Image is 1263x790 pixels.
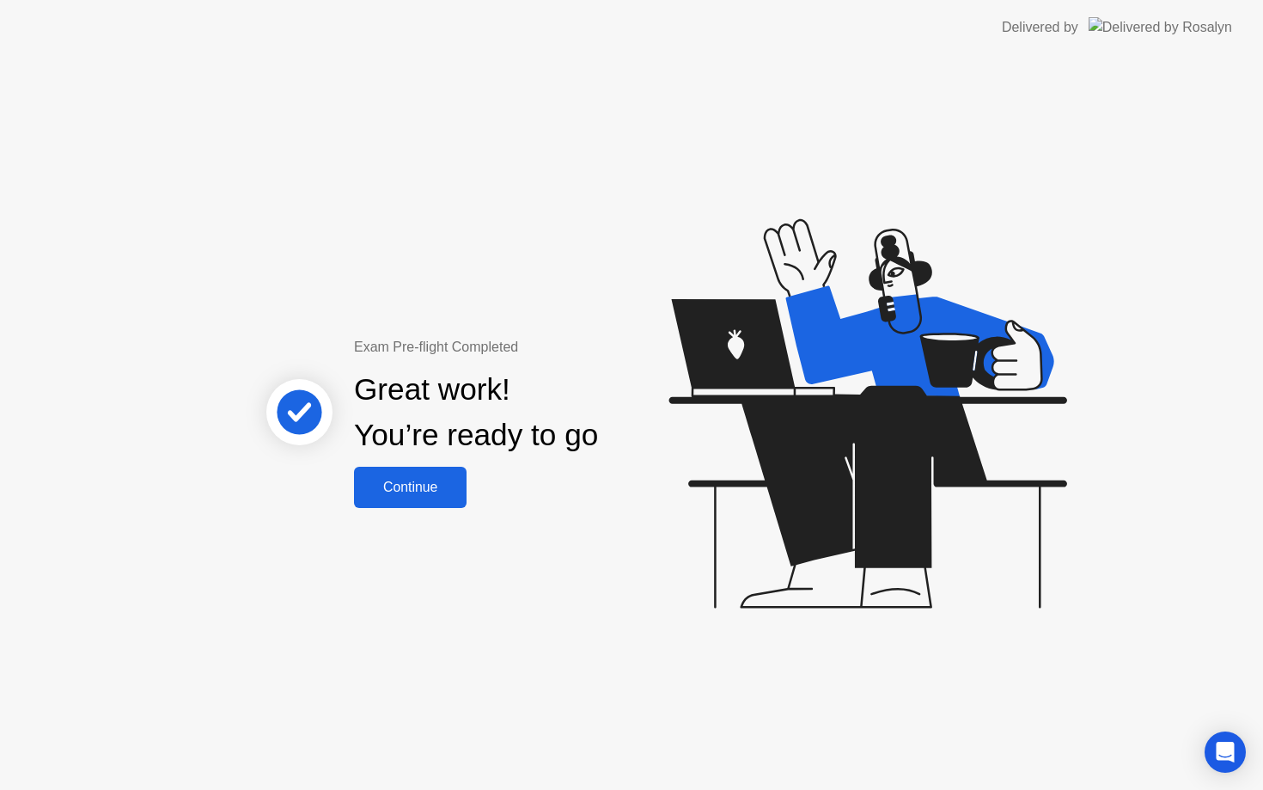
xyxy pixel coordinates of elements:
[354,337,709,358] div: Exam Pre-flight Completed
[1089,17,1232,37] img: Delivered by Rosalyn
[1002,17,1078,38] div: Delivered by
[359,480,461,495] div: Continue
[354,467,467,508] button: Continue
[354,367,598,458] div: Great work! You’re ready to go
[1205,732,1246,773] div: Open Intercom Messenger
